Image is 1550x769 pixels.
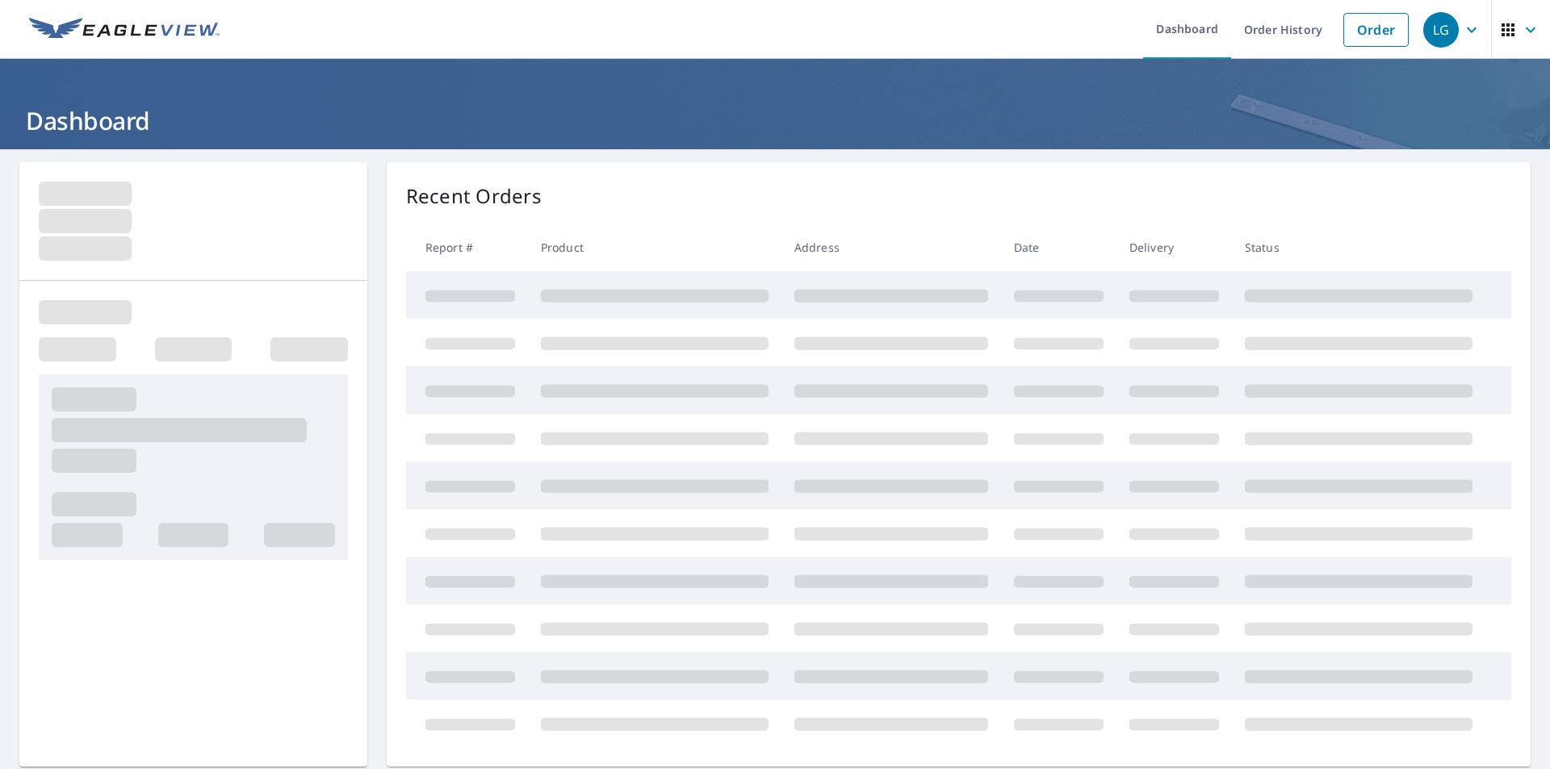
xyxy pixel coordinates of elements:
th: Report # [406,224,528,271]
div: LG [1423,12,1459,48]
h1: Dashboard [19,104,1531,137]
img: EV Logo [29,18,220,42]
th: Date [1001,224,1116,271]
th: Address [781,224,1001,271]
th: Delivery [1116,224,1232,271]
th: Product [528,224,781,271]
th: Status [1232,224,1485,271]
a: Order [1343,13,1409,47]
p: Recent Orders [406,182,542,211]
